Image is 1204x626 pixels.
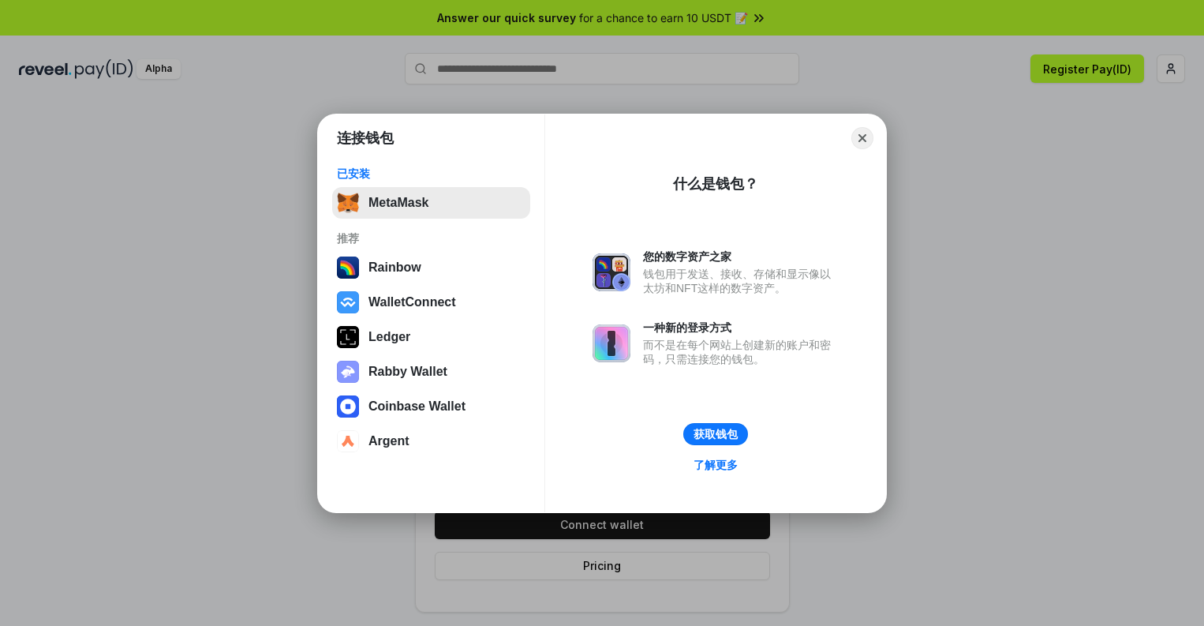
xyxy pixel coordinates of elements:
div: 什么是钱包？ [673,174,758,193]
h1: 连接钱包 [337,129,394,148]
button: Coinbase Wallet [332,391,530,422]
img: svg+xml,%3Csvg%20xmlns%3D%22http%3A%2F%2Fwww.w3.org%2F2000%2Fsvg%22%20fill%3D%22none%22%20viewBox... [593,253,630,291]
img: svg+xml,%3Csvg%20xmlns%3D%22http%3A%2F%2Fwww.w3.org%2F2000%2Fsvg%22%20fill%3D%22none%22%20viewBox... [593,324,630,362]
div: Rainbow [368,261,421,275]
div: 了解更多 [694,458,738,472]
img: svg+xml,%3Csvg%20fill%3D%22none%22%20height%3D%2233%22%20viewBox%3D%220%200%2035%2033%22%20width%... [337,192,359,214]
div: 钱包用于发送、接收、存储和显示像以太坊和NFT这样的数字资产。 [643,267,839,295]
button: WalletConnect [332,287,530,318]
div: Ledger [368,330,410,344]
img: svg+xml,%3Csvg%20width%3D%2228%22%20height%3D%2228%22%20viewBox%3D%220%200%2028%2028%22%20fill%3D... [337,291,359,313]
div: 而不是在每个网站上创建新的账户和密码，只需连接您的钱包。 [643,338,839,366]
button: Argent [332,425,530,457]
div: 已安装 [337,167,525,181]
div: WalletConnect [368,295,456,309]
div: 推荐 [337,231,525,246]
div: MetaMask [368,196,428,210]
div: 获取钱包 [694,427,738,441]
button: MetaMask [332,187,530,219]
div: 您的数字资产之家 [643,249,839,264]
button: Rabby Wallet [332,356,530,388]
img: svg+xml,%3Csvg%20width%3D%22120%22%20height%3D%22120%22%20viewBox%3D%220%200%20120%20120%22%20fil... [337,257,359,279]
img: svg+xml,%3Csvg%20width%3D%2228%22%20height%3D%2228%22%20viewBox%3D%220%200%2028%2028%22%20fill%3D... [337,430,359,452]
img: svg+xml,%3Csvg%20width%3D%2228%22%20height%3D%2228%22%20viewBox%3D%220%200%2028%2028%22%20fill%3D... [337,395,359,418]
div: 一种新的登录方式 [643,320,839,335]
button: Close [851,127,873,149]
a: 了解更多 [684,455,747,475]
button: 获取钱包 [683,423,748,445]
img: svg+xml,%3Csvg%20xmlns%3D%22http%3A%2F%2Fwww.w3.org%2F2000%2Fsvg%22%20width%3D%2228%22%20height%3... [337,326,359,348]
div: Argent [368,434,409,448]
button: Ledger [332,321,530,353]
img: svg+xml,%3Csvg%20xmlns%3D%22http%3A%2F%2Fwww.w3.org%2F2000%2Fsvg%22%20fill%3D%22none%22%20viewBox... [337,361,359,383]
div: Coinbase Wallet [368,399,466,414]
button: Rainbow [332,252,530,283]
div: Rabby Wallet [368,365,447,379]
